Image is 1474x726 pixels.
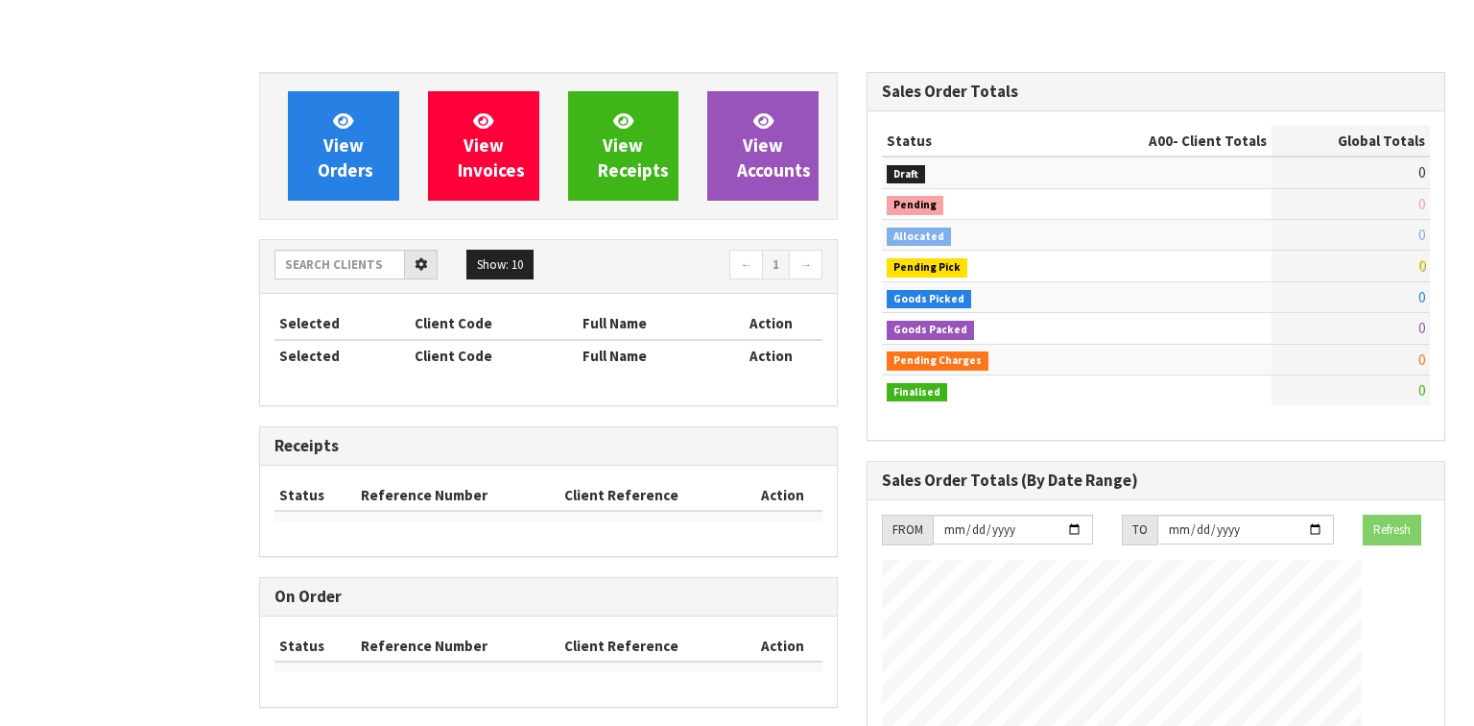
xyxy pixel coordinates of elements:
span: 0 [1418,319,1425,337]
a: 1 [762,250,790,280]
th: Action [721,308,822,339]
th: Status [274,631,356,662]
span: Draft [887,165,925,184]
span: 0 [1418,163,1425,181]
span: 0 [1418,351,1425,369]
th: Client Reference [559,631,744,662]
div: TO [1122,515,1157,545]
a: ← [729,250,763,280]
th: Full Name [578,308,721,339]
h3: Sales Order Totals [882,83,1430,101]
span: View Orders [318,109,373,181]
a: ViewOrders [288,91,399,201]
span: Allocated [887,228,951,247]
th: Selected [274,340,410,371]
span: Pending Charges [887,351,988,371]
span: A00 [1149,132,1173,150]
span: 0 [1418,288,1425,306]
button: Refresh [1363,515,1421,545]
span: Finalised [887,383,947,402]
span: Goods Picked [887,290,971,309]
span: 0 [1418,256,1425,275]
th: Full Name [578,340,721,371]
span: 0 [1418,381,1425,399]
th: Action [744,631,822,662]
a: ViewAccounts [707,91,819,201]
span: View Receipts [598,109,669,181]
a: ViewReceipts [568,91,679,201]
th: Client Code [410,308,579,339]
div: FROM [882,515,933,545]
a: → [789,250,822,280]
th: Client Reference [559,480,744,511]
th: Action [744,480,822,511]
a: ViewInvoices [428,91,539,201]
th: Reference Number [356,480,559,511]
span: Goods Packed [887,321,974,340]
h3: On Order [274,588,822,606]
span: View Invoices [458,109,525,181]
th: Reference Number [356,631,559,662]
h3: Sales Order Totals (By Date Range) [882,472,1430,490]
span: 0 [1418,226,1425,244]
nav: Page navigation [562,250,822,283]
input: Search clients [274,250,405,279]
th: Global Totals [1272,126,1430,157]
button: Show: 10 [466,250,534,280]
th: - Client Totals [1063,126,1272,157]
th: Selected [274,308,410,339]
th: Status [882,126,1063,157]
span: View Accounts [737,109,811,181]
h3: Receipts [274,437,822,455]
span: Pending Pick [887,258,967,278]
th: Client Code [410,340,579,371]
th: Action [721,340,822,371]
span: Pending [887,196,943,215]
span: 0 [1418,195,1425,213]
th: Status [274,480,356,511]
